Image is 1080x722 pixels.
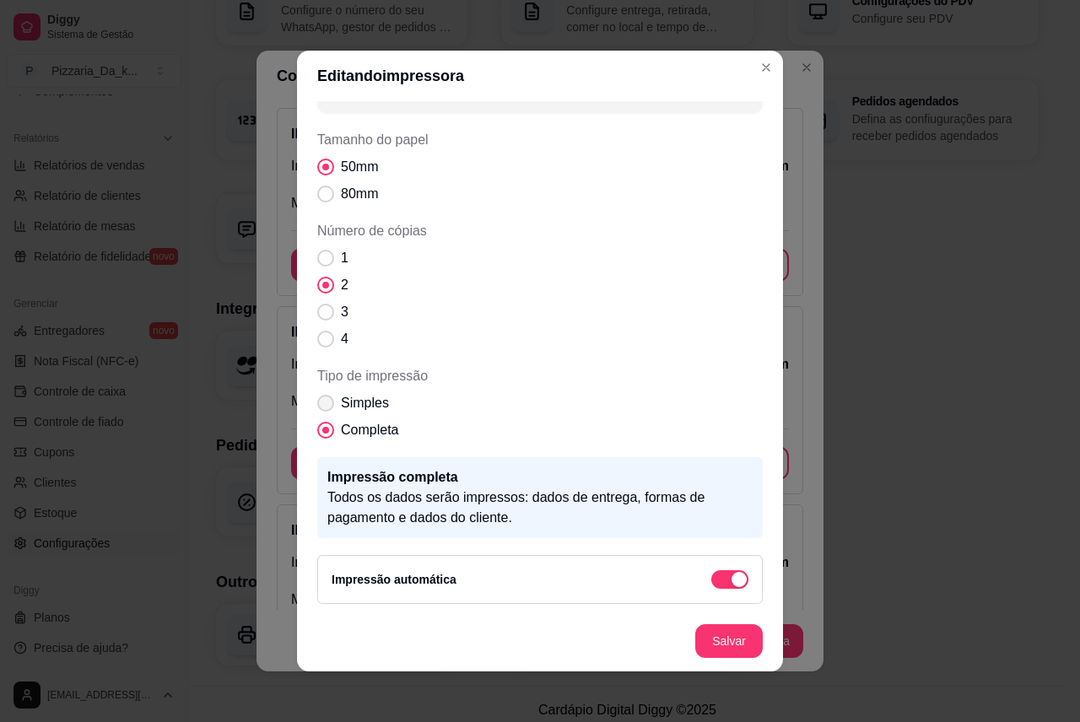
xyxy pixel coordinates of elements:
[341,275,348,295] span: 2
[341,329,348,349] span: 4
[317,366,763,386] span: Tipo de impressão
[341,184,378,204] span: 80mm
[317,130,763,204] div: Tamanho do papel
[341,157,378,177] span: 50mm
[341,248,348,268] span: 1
[317,221,763,349] div: Número de cópias
[327,467,753,488] p: Impressão completa
[341,393,389,413] span: Simples
[753,54,780,81] button: Close
[317,130,763,150] span: Tamanho do papel
[317,366,763,440] div: Tipo de impressão
[327,488,753,528] p: Todos os dados serão impressos: dados de entrega, formas de pagamento e dados do cliente.
[695,624,763,658] button: Salvar
[332,573,456,586] label: Impressão automática
[297,51,783,101] header: Editando impressora
[317,221,763,241] span: Número de cópias
[341,302,348,322] span: 3
[341,420,398,440] span: Completa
